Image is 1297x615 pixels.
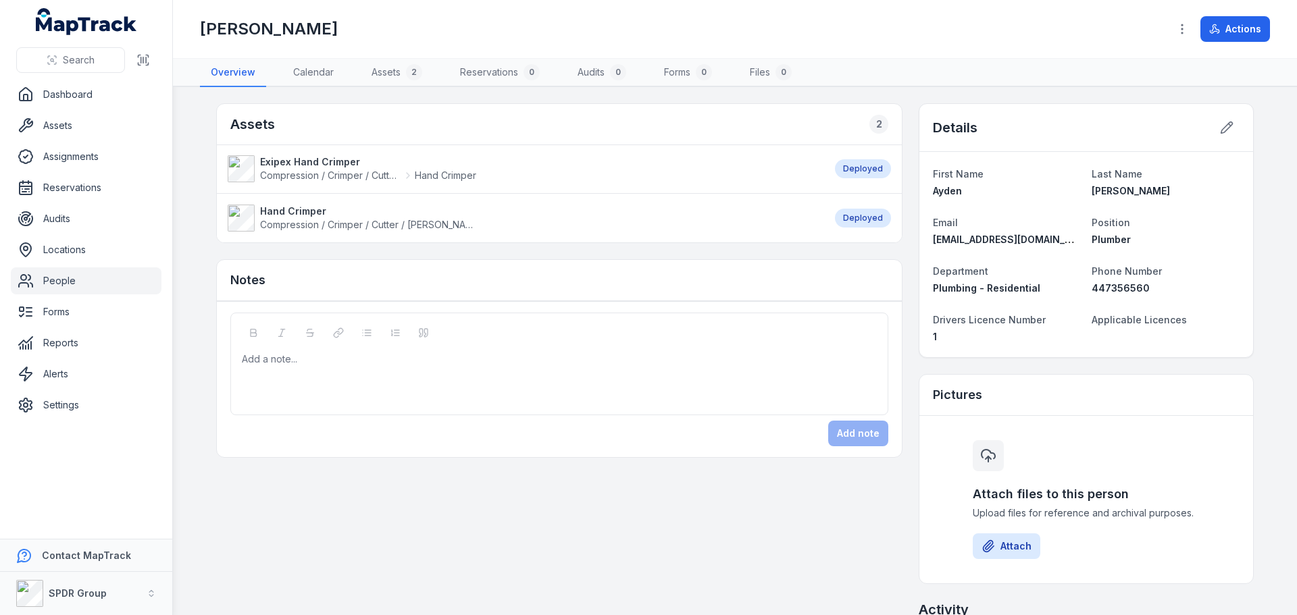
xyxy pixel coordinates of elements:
[933,234,1096,245] span: [EMAIL_ADDRESS][DOMAIN_NAME]
[739,59,803,87] a: Files0
[775,64,792,80] div: 0
[11,81,161,108] a: Dashboard
[11,360,161,387] a: Alerts
[228,155,821,182] a: Exipex Hand CrimperCompression / Crimper / Cutter / [PERSON_NAME]Hand Crimper
[16,47,125,73] button: Search
[835,159,891,178] div: Deployed
[11,205,161,232] a: Audits
[933,217,958,228] span: Email
[1092,314,1187,325] span: Applicable Licences
[567,59,637,87] a: Audits0
[1092,282,1150,294] span: 447356560
[361,59,433,87] a: Assets2
[933,331,937,342] span: 1
[200,59,266,87] a: Overview
[260,155,476,169] strong: Exipex Hand Crimper
[11,174,161,201] a: Reservations
[1200,16,1270,42] button: Actions
[933,118,977,137] h2: Details
[415,169,476,182] span: Hand Crimper
[933,282,1040,294] span: Plumbing - Residential
[933,185,962,196] span: Ayden
[835,209,891,228] div: Deployed
[42,550,131,561] strong: Contact MapTrack
[36,8,137,35] a: MapTrack
[933,168,984,180] span: First Name
[230,115,275,134] h2: Assets
[282,59,345,87] a: Calendar
[449,59,551,87] a: Reservations0
[11,236,161,263] a: Locations
[406,64,422,80] div: 2
[973,485,1200,504] h3: Attach files to this person
[63,53,95,67] span: Search
[653,59,723,87] a: Forms0
[524,64,540,80] div: 0
[230,271,265,290] h3: Notes
[260,219,483,230] span: Compression / Crimper / Cutter / [PERSON_NAME]
[933,265,988,277] span: Department
[1092,217,1130,228] span: Position
[11,329,161,356] a: Reports
[200,18,338,40] h1: [PERSON_NAME]
[696,64,712,80] div: 0
[11,112,161,139] a: Assets
[1092,168,1142,180] span: Last Name
[610,64,626,80] div: 0
[869,115,888,134] div: 2
[933,385,982,404] h3: Pictures
[228,205,821,232] a: Hand CrimperCompression / Crimper / Cutter / [PERSON_NAME]
[1092,185,1170,196] span: [PERSON_NAME]
[11,267,161,294] a: People
[1092,234,1131,245] span: Plumber
[11,298,161,325] a: Forms
[11,392,161,419] a: Settings
[49,587,107,599] strong: SPDR Group
[973,506,1200,520] span: Upload files for reference and archival purposes.
[933,314,1046,325] span: Drivers Licence Number
[973,533,1040,559] button: Attach
[1092,265,1162,277] span: Phone Number
[260,205,476,218] strong: Hand Crimper
[260,169,401,182] span: Compression / Crimper / Cutter / [PERSON_NAME]
[11,143,161,170] a: Assignments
